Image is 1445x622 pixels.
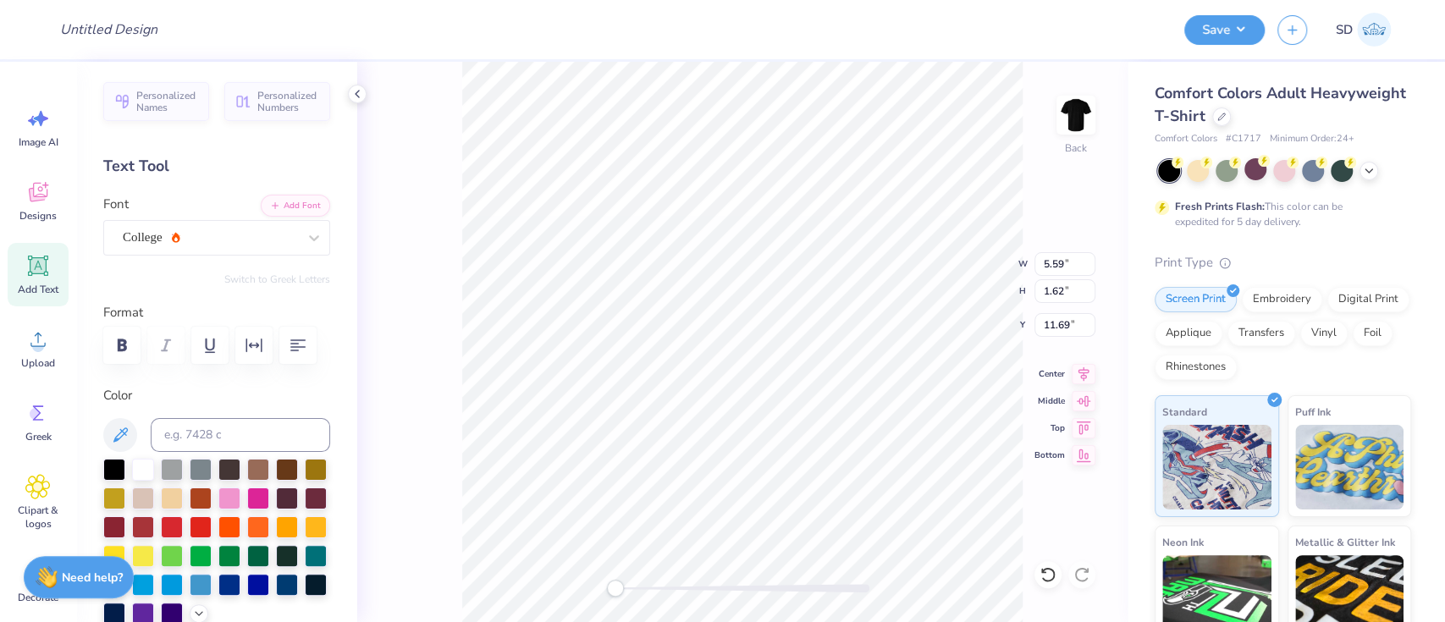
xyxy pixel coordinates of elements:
[18,591,58,604] span: Decorate
[1328,13,1398,47] a: SD
[607,580,624,597] div: Accessibility label
[1270,132,1354,146] span: Minimum Order: 24 +
[1155,132,1217,146] span: Comfort Colors
[1162,533,1204,551] span: Neon Ink
[103,155,330,178] div: Text Tool
[1034,394,1065,408] span: Middle
[19,209,57,223] span: Designs
[1034,367,1065,381] span: Center
[1175,200,1265,213] strong: Fresh Prints Flash:
[1162,403,1207,421] span: Standard
[25,430,52,443] span: Greek
[18,283,58,296] span: Add Text
[1155,321,1222,346] div: Applique
[1327,287,1409,312] div: Digital Print
[136,90,199,113] span: Personalized Names
[19,135,58,149] span: Image AI
[1336,20,1353,40] span: SD
[103,386,330,405] label: Color
[1300,321,1348,346] div: Vinyl
[1155,83,1406,126] span: Comfort Colors Adult Heavyweight T-Shirt
[257,90,320,113] span: Personalized Numbers
[1059,98,1093,132] img: Back
[1353,321,1393,346] div: Foil
[1034,449,1065,462] span: Bottom
[1295,533,1395,551] span: Metallic & Glitter Ink
[1175,199,1383,229] div: This color can be expedited for 5 day delivery.
[1242,287,1322,312] div: Embroidery
[1155,355,1237,380] div: Rhinestones
[1034,421,1065,435] span: Top
[1155,287,1237,312] div: Screen Print
[1226,132,1261,146] span: # C1717
[103,82,209,121] button: Personalized Names
[10,504,66,531] span: Clipart & logos
[151,418,330,452] input: e.g. 7428 c
[1295,403,1331,421] span: Puff Ink
[224,82,330,121] button: Personalized Numbers
[1227,321,1295,346] div: Transfers
[261,195,330,217] button: Add Font
[103,303,330,322] label: Format
[1065,140,1087,156] div: Back
[1357,13,1391,47] img: Sparsh Drolia
[1162,425,1271,509] img: Standard
[21,356,55,370] span: Upload
[1184,15,1265,45] button: Save
[224,272,330,286] button: Switch to Greek Letters
[1295,425,1404,509] img: Puff Ink
[62,570,123,586] strong: Need help?
[103,195,129,214] label: Font
[1155,253,1411,272] div: Print Type
[47,13,171,47] input: Untitled Design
